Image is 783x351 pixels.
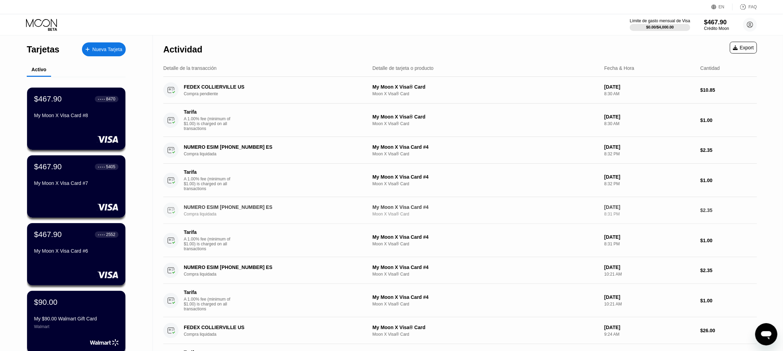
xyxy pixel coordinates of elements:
div: My Moon X Visa® Card [372,325,599,330]
div: My Moon X Visa Card #6 [34,248,118,254]
div: ● ● ● ● [98,98,105,100]
div: Nueva Tarjeta [92,47,122,52]
div: 8:31 PM [604,212,695,217]
div: My $90.00 Walmart Gift Card [34,316,118,321]
div: [DATE] [604,264,695,270]
div: FEDEX COLLIERVILLE US [184,84,354,90]
div: FEDEX COLLIERVILLE USCompra liquidadaMy Moon X Visa® CardMoon X Visa® Card[DATE]9:24 AM$26.00 [163,317,757,344]
div: My Moon X Visa Card #4 [372,294,599,300]
div: Tarifa [184,229,232,235]
div: $2.35 [700,268,757,273]
div: NUMERO ESIM [PHONE_NUMBER] ESCompra liquidadaMy Moon X Visa Card #4Moon X Visa® Card[DATE]8:31 PM... [163,197,757,224]
div: $467.90 [34,162,62,171]
div: 9:24 AM [604,332,695,337]
div: Moon X Visa® Card [372,121,599,126]
div: $0.00 / $4,000.00 [646,25,674,29]
div: NUMERO ESIM [PHONE_NUMBER] ES [184,264,354,270]
div: Compra pendiente [184,91,367,96]
div: Cantidad [700,65,720,71]
div: 10:21 AM [604,302,695,307]
div: $2.35 [700,207,757,213]
div: FAQ [749,5,757,9]
div: Fecha & Hora [604,65,634,71]
div: TarifaA 1.00% fee (minimum of $1.00) is charged on all transactionsMy Moon X Visa Card #4Moon X V... [163,164,757,197]
div: [DATE] [604,114,695,120]
iframe: Botón para iniciar la ventana de mensajería [755,323,777,345]
div: $467.90● ● ● ●2552My Moon X Visa Card #6 [27,223,125,285]
div: [DATE] [604,204,695,210]
div: TarifaA 1.00% fee (minimum of $1.00) is charged on all transactionsMy Moon X Visa® CardMoon X Vis... [163,104,757,137]
div: FAQ [733,3,757,10]
div: $467.90 [704,19,729,26]
div: My Moon X Visa Card #7 [34,180,118,186]
div: My Moon X Visa® Card [372,84,599,90]
div: FEDEX COLLIERVILLE USCompra pendienteMy Moon X Visa® CardMoon X Visa® Card[DATE]8:30 AM$10.85 [163,77,757,104]
div: Activo [32,67,47,72]
div: My Moon X Visa Card #4 [372,234,599,240]
div: NUMERO ESIM [PHONE_NUMBER] ES [184,204,354,210]
div: My Moon X Visa Card #4 [372,204,599,210]
div: $10.85 [700,87,757,93]
div: [DATE] [604,325,695,330]
div: 8:32 PM [604,152,695,156]
div: Compra liquidada [184,272,367,277]
div: $1.00 [700,178,757,183]
div: My Moon X Visa® Card [372,114,599,120]
div: $467.90 [34,230,62,239]
div: $1.00 [700,298,757,303]
div: My Moon X Visa Card #8 [34,113,118,118]
div: NUMERO ESIM [PHONE_NUMBER] ESCompra liquidadaMy Moon X Visa Card #4Moon X Visa® Card[DATE]8:32 PM... [163,137,757,164]
div: ● ● ● ● [98,166,105,168]
div: Detalle de la transacción [163,65,216,71]
div: $467.90● ● ● ●8470My Moon X Visa Card #8 [27,88,125,150]
div: Moon X Visa® Card [372,212,599,217]
div: TarifaA 1.00% fee (minimum of $1.00) is charged on all transactionsMy Moon X Visa Card #4Moon X V... [163,224,757,257]
div: Walmart [34,324,118,329]
div: Detalle de tarjeta o producto [372,65,434,71]
div: My Moon X Visa Card #4 [372,144,599,150]
div: 8:31 PM [604,242,695,246]
div: Moon X Visa® Card [372,242,599,246]
div: 2552 [106,232,115,237]
div: 8:32 PM [604,181,695,186]
div: A 1.00% fee (minimum of $1.00) is charged on all transactions [184,237,236,251]
div: [DATE] [604,294,695,300]
div: Tarjetas [27,44,59,55]
div: $90.00 [34,298,57,307]
div: $1.00 [700,117,757,123]
div: My Moon X Visa Card #4 [372,174,599,180]
div: Moon X Visa® Card [372,91,599,96]
div: EN [719,5,725,9]
div: EN [711,3,733,10]
div: A 1.00% fee (minimum of $1.00) is charged on all transactions [184,177,236,191]
div: Export [733,45,754,50]
div: $2.35 [700,147,757,153]
div: [DATE] [604,174,695,180]
div: [DATE] [604,84,695,90]
div: Moon X Visa® Card [372,181,599,186]
div: $467.90● ● ● ●5405My Moon X Visa Card #7 [27,155,125,218]
div: $467.90 [34,95,62,104]
div: Moon X Visa® Card [372,332,599,337]
div: TarifaA 1.00% fee (minimum of $1.00) is charged on all transactionsMy Moon X Visa Card #4Moon X V... [163,284,757,317]
div: NUMERO ESIM [PHONE_NUMBER] ESCompra liquidadaMy Moon X Visa Card #4Moon X Visa® Card[DATE]10:21 A... [163,257,757,284]
div: Actividad [163,44,203,55]
div: $26.00 [700,328,757,333]
div: Moon X Visa® Card [372,272,599,277]
div: 10:21 AM [604,272,695,277]
div: Export [730,42,757,54]
div: FEDEX COLLIERVILLE US [184,325,354,330]
div: [DATE] [604,144,695,150]
div: Tarifa [184,109,232,115]
div: $1.00 [700,238,757,243]
div: Moon X Visa® Card [372,302,599,307]
div: Nueva Tarjeta [82,42,126,56]
div: 5405 [106,164,115,169]
div: 8:30 AM [604,121,695,126]
div: Límite de gasto mensual de Visa$0.00/$4,000.00 [630,18,690,31]
div: My Moon X Visa Card #4 [372,264,599,270]
div: NUMERO ESIM [PHONE_NUMBER] ES [184,144,354,150]
div: 8470 [106,97,115,101]
div: Tarifa [184,169,232,175]
div: Compra liquidada [184,152,367,156]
